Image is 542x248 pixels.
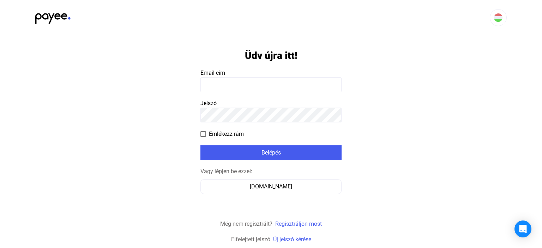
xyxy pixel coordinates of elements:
img: black-payee-blue-dot.svg [35,9,71,24]
a: Regisztráljon most [275,220,322,227]
button: HU [490,9,507,26]
button: [DOMAIN_NAME] [200,179,342,194]
span: Elfelejtett jelszó [231,236,270,243]
span: Email cím [200,69,225,76]
span: Jelszó [200,100,217,107]
div: [DOMAIN_NAME] [203,182,339,191]
span: Emlékezz rám [209,130,244,138]
div: Open Intercom Messenger [514,220,531,237]
button: Belépés [200,145,342,160]
div: Vagy lépjen be ezzel: [200,167,342,176]
a: [DOMAIN_NAME] [200,183,342,190]
div: Belépés [203,149,339,157]
h1: Üdv újra itt! [245,49,297,62]
a: Új jelszó kérése [273,236,311,243]
img: HU [494,13,502,22]
span: Még nem regisztrált? [220,220,272,227]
